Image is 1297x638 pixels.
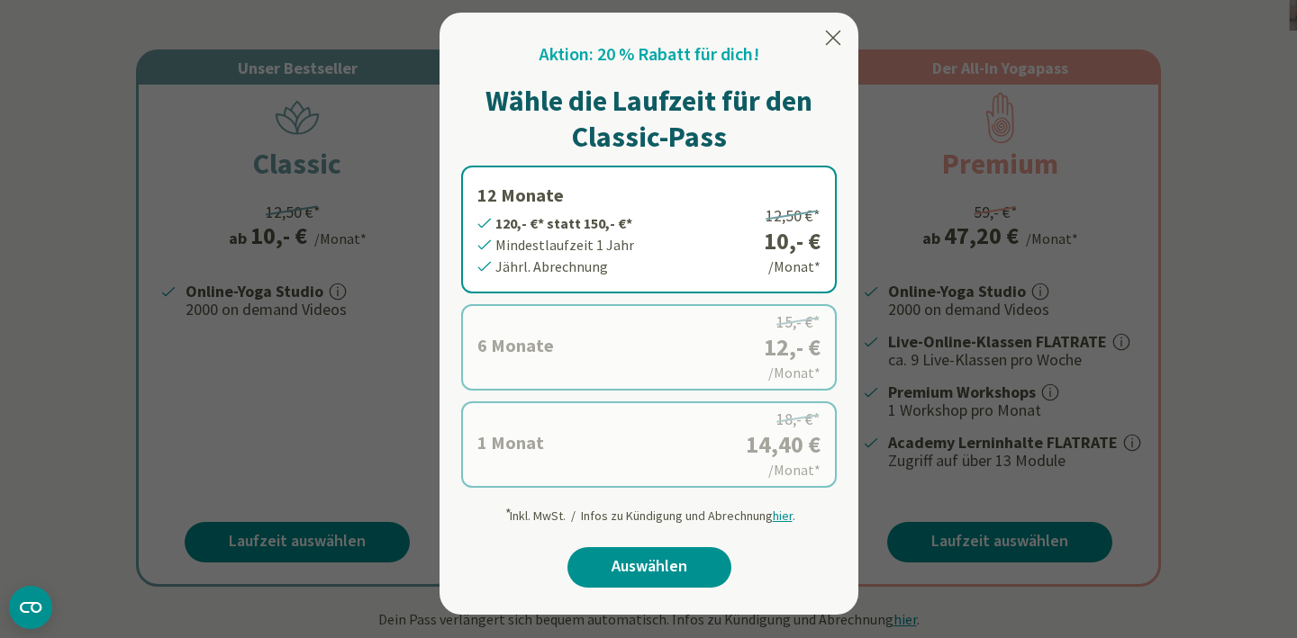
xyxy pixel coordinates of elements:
div: Inkl. MwSt. / Infos zu Kündigung und Abrechnung . [503,499,795,526]
h1: Wähle die Laufzeit für den Classic-Pass [461,83,837,155]
button: CMP-Widget öffnen [9,586,52,629]
h2: Aktion: 20 % Rabatt für dich! [540,41,759,68]
span: hier [773,508,793,524]
a: Auswählen [567,547,731,588]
